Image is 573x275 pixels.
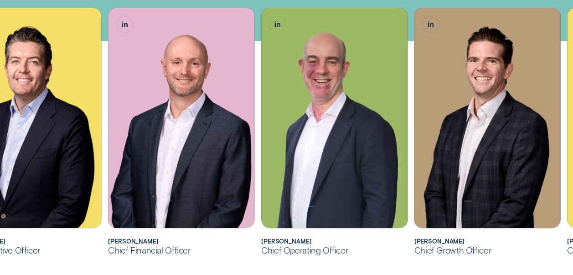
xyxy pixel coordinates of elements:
a: Sam Harding, Chief Operating Officer LinkedIn button [269,16,285,32]
h2: James Goodwin [414,238,560,245]
img: James Goodwin [414,8,560,227]
a: Matthew Lewis, Chief Financial Officer LinkedIn button [117,16,133,32]
div: James Goodwin, Chief Growth Officer [414,8,560,227]
div: Chief Growth Officer [414,245,560,256]
div: Chief Operating Officer [261,245,408,256]
div: Chief Financial Officer [108,245,254,256]
img: Sam Harding [261,8,408,227]
div: Sam Harding, Chief Operating Officer [261,8,408,227]
h2: Sam Harding [261,238,408,245]
img: Matthew Lewis [108,8,254,227]
div: Matthew Lewis, Chief Financial Officer [108,8,254,227]
a: James Goodwin, Chief Growth Officer LinkedIn button [423,16,439,32]
h2: Matthew Lewis [108,238,254,245]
